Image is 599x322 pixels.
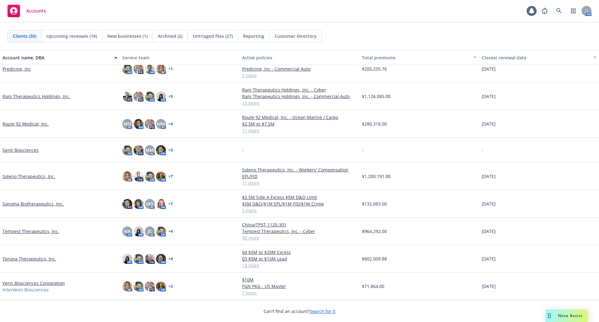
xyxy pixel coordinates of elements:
[482,54,590,61] div: Closest renewal date
[2,201,64,207] a: Sonoma Biotherapeutics, Inc.
[545,310,553,322] div: Drag to move
[482,283,496,290] span: [DATE]
[146,147,154,153] span: MM
[242,93,357,100] a: Rani Therapeutics Holdings, Inc. - Commercial Auto
[156,199,166,209] img: photo
[553,5,565,17] a: Search
[13,33,36,39] span: Clients (30)
[193,33,233,39] span: Untriaged files (27)
[362,147,363,153] span: -
[122,199,132,209] img: photo
[242,180,357,186] a: 11 more
[2,255,56,262] a: Tenaya Therapeutics, Inc.
[134,199,144,209] img: photo
[242,194,357,201] a: $2.5M Side A Excess $5M D&O Limit
[168,230,173,233] a: + 4
[567,5,580,17] a: Switch app
[2,54,110,61] div: Account name, DBA
[134,92,144,102] img: photo
[242,173,357,180] a: EPL/FID
[158,33,183,39] span: Archived (2)
[134,281,144,291] img: photo
[122,54,237,61] div: Service team
[2,173,55,180] a: Soleno Therapeutics, Inc.
[134,226,144,236] img: photo
[156,64,166,74] img: photo
[145,119,155,129] img: photo
[482,173,496,180] span: [DATE]
[482,201,496,207] span: [DATE]
[482,66,496,72] span: [DATE]
[168,257,173,261] a: + 4
[242,276,357,283] a: $10M
[156,226,166,236] img: photo
[122,64,132,74] img: photo
[124,121,131,127] span: MQ
[122,145,132,155] img: photo
[242,207,357,214] a: 5 more
[2,93,70,100] a: Rani Therapeutics Holdings, Inc.
[122,281,132,291] img: photo
[242,166,357,173] a: Soleno Therapeutics, Inc. - Workers' Compensation
[479,50,599,65] button: Closest renewal date
[482,147,483,153] span: -
[242,235,357,241] a: 30 more
[145,171,155,181] img: photo
[243,33,264,39] span: Reporting
[168,122,173,126] a: + 4
[359,50,479,65] button: Total premiums
[362,173,391,180] span: $1,200,191.00
[482,228,496,235] span: [DATE]
[2,121,49,127] a: Route 92 Medical, Inc.
[134,254,144,264] img: photo
[275,33,317,39] span: Customer Directory
[145,254,155,264] img: photo
[156,254,166,264] img: photo
[242,72,357,79] a: 5 more
[134,119,144,129] img: photo
[240,50,359,65] button: Active policies
[122,92,132,102] img: photo
[145,281,155,291] img: photo
[122,254,132,264] img: photo
[242,127,357,134] a: 11 more
[242,262,357,269] a: 18 more
[310,308,335,314] a: Search for it
[145,92,155,102] img: photo
[168,175,173,178] a: + 7
[168,285,173,288] a: + 2
[242,54,357,61] div: Active policies
[2,147,39,153] a: Senti Biosciences
[242,100,357,106] a: 13 more
[242,290,357,296] a: 7 more
[242,221,357,228] a: China/TPST-1120-301
[168,95,173,98] a: + 5
[242,147,244,153] span: -
[482,121,496,127] span: [DATE]
[122,171,132,181] img: photo
[148,228,152,235] span: JC
[146,201,153,207] span: MQ
[156,171,166,181] img: photo
[124,228,130,235] span: NA
[107,33,148,39] span: New businesses (1)
[2,280,65,286] a: Venn Biosciences Corporation
[5,2,48,20] a: Accounts
[145,64,155,74] img: photo
[242,249,357,255] a: 04 $5M xs $20M Excess
[242,114,357,121] a: Route 92 Medical, Inc. - Ocean Marine / Cargo
[362,255,387,262] span: $802,009.88
[2,66,31,72] a: Predicine, Inc
[242,255,357,262] a: 03 $5M xs $15M Lead
[545,310,588,322] button: Nova Assist
[362,283,384,290] span: $71,864.00
[2,286,49,293] span: InterVenn Biosciences
[156,92,166,102] img: photo
[242,121,357,127] a: $2.5M xs $7.5M
[242,201,357,207] a: $5M D&O/$1M EPL/$1M FID/$1M Crime
[168,148,173,152] a: + 3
